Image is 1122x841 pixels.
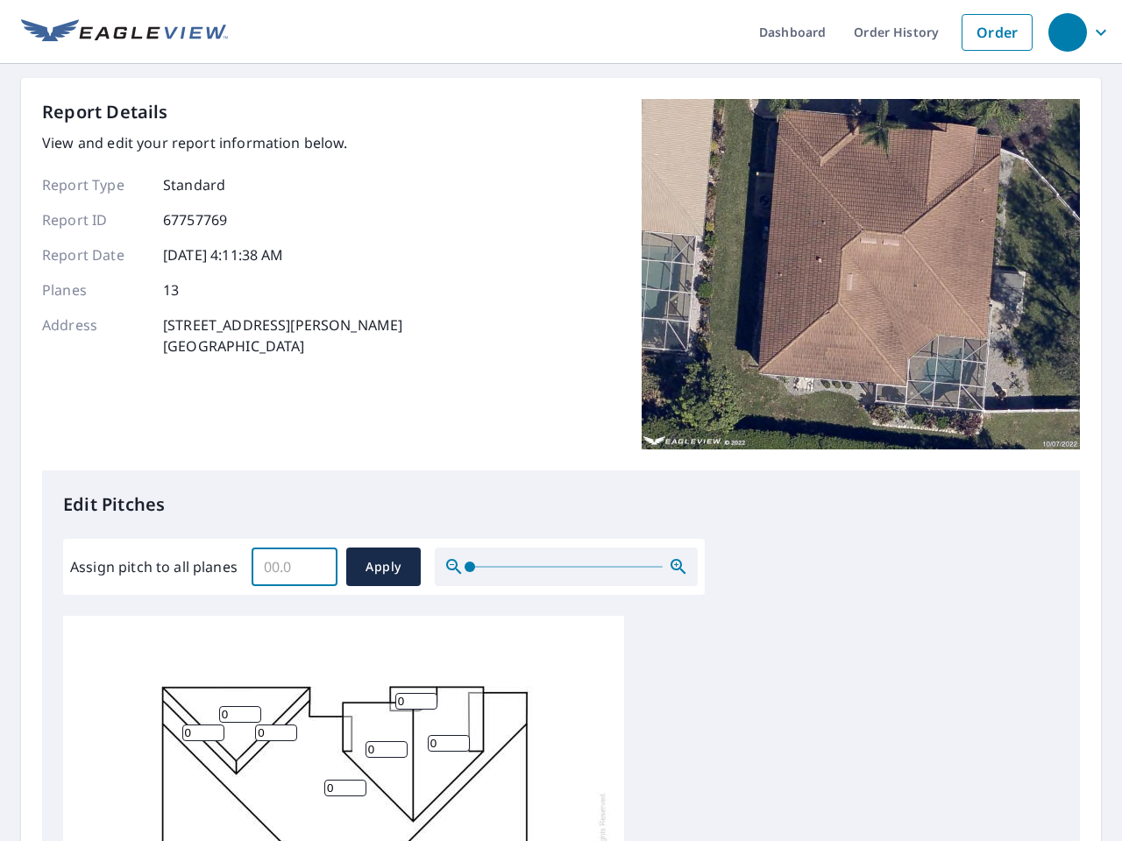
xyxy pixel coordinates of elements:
p: Report ID [42,209,147,230]
p: Report Type [42,174,147,195]
img: EV Logo [21,19,228,46]
span: Apply [360,556,407,578]
p: Planes [42,279,147,300]
label: Assign pitch to all planes [70,556,238,577]
p: 13 [163,279,179,300]
p: Report Details [42,99,168,125]
p: Address [42,314,147,357]
img: Top image [642,99,1080,449]
p: Standard [163,174,225,195]
input: 00.0 [252,542,337,591]
p: Report Date [42,244,147,265]
p: [STREET_ADDRESS][PERSON_NAME] [GEOGRAPHIC_DATA] [163,314,402,357]
p: View and edit your report information below. [42,132,402,153]
p: [DATE] 4:11:38 AM [163,244,284,265]
p: Edit Pitches [63,491,1059,518]
button: Apply [346,548,421,586]
p: 67757769 [163,209,227,230]
a: Order [962,14,1033,51]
